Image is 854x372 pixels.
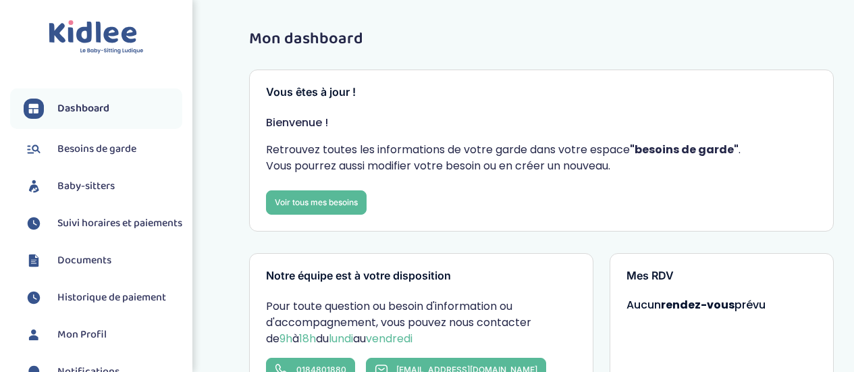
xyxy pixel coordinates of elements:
[24,325,182,345] a: Mon Profil
[661,297,735,313] strong: rendez-vous
[24,288,182,308] a: Historique de paiement
[626,297,766,313] span: Aucun prévu
[24,250,44,271] img: documents.svg
[329,331,353,346] span: lundi
[57,327,107,343] span: Mon Profil
[279,331,292,346] span: 9h
[24,213,44,234] img: suivihoraire.svg
[626,270,817,282] h3: Mes RDV
[266,190,367,215] a: Voir tous mes besoins
[57,101,109,117] span: Dashboard
[249,30,834,48] h1: Mon dashboard
[49,20,144,55] img: logo.svg
[24,139,182,159] a: Besoins de garde
[24,176,44,196] img: babysitters.svg
[24,213,182,234] a: Suivi horaires et paiements
[299,331,316,346] span: 18h
[24,99,44,119] img: dashboard.svg
[266,142,817,174] p: Retrouvez toutes les informations de votre garde dans votre espace . Vous pourrez aussi modifier ...
[24,288,44,308] img: suivihoraire.svg
[24,250,182,271] a: Documents
[57,253,111,269] span: Documents
[57,141,136,157] span: Besoins de garde
[366,331,412,346] span: vendredi
[630,142,739,157] strong: "besoins de garde"
[57,290,166,306] span: Historique de paiement
[24,325,44,345] img: profil.svg
[24,176,182,196] a: Baby-sitters
[57,215,182,232] span: Suivi horaires et paiements
[266,86,817,99] h3: Vous êtes à jour !
[57,178,115,194] span: Baby-sitters
[24,139,44,159] img: besoin.svg
[24,99,182,119] a: Dashboard
[266,298,577,347] p: Pour toute question ou besoin d'information ou d'accompagnement, vous pouvez nous contacter de à ...
[266,115,817,131] p: Bienvenue !
[266,270,577,282] h3: Notre équipe est à votre disposition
